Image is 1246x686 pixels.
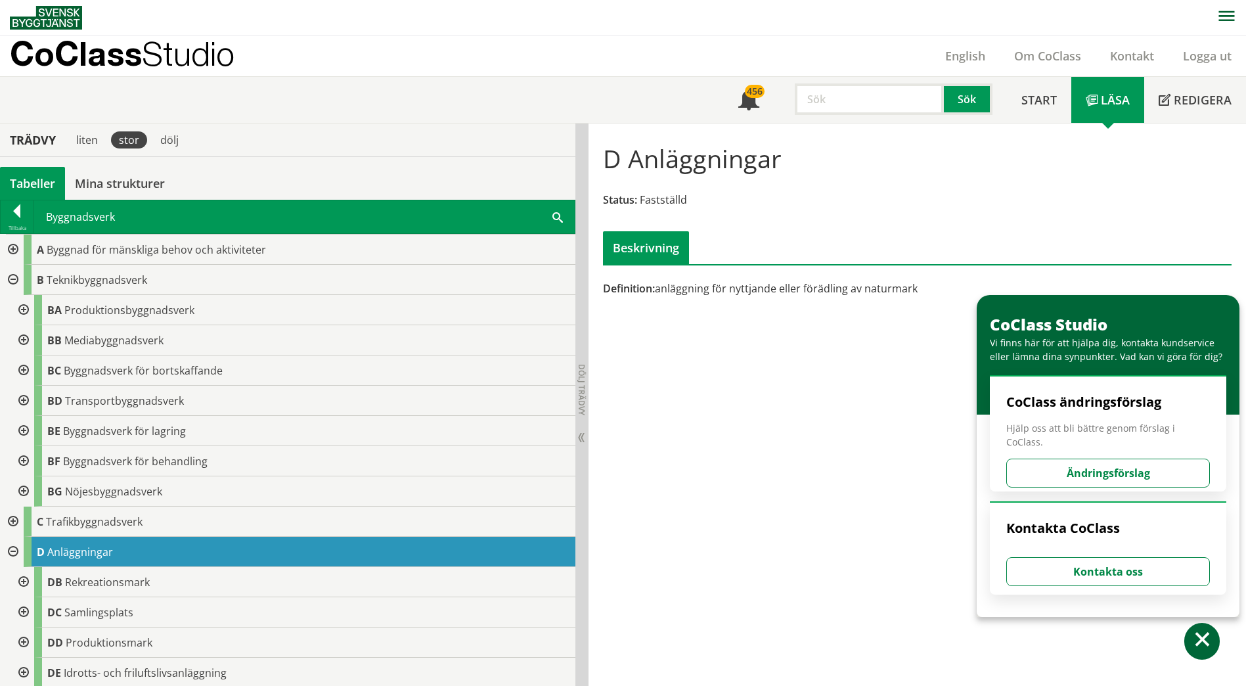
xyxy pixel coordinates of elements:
button: Sök [944,83,992,115]
a: Kontakta oss [1006,564,1210,579]
span: Nöjesbyggnadsverk [65,484,162,499]
span: DB [47,575,62,589]
input: Sök [795,83,944,115]
span: BF [47,454,60,469]
span: Notifikationer [738,91,759,112]
h1: D Anläggningar [603,144,782,173]
span: D [37,545,45,559]
span: BD [47,394,62,408]
a: Start [1007,77,1071,123]
span: Rekreationsmark [65,575,150,589]
div: Beskrivning [603,231,689,264]
span: Mediabyggnadsverk [64,333,164,348]
a: CoClassStudio [10,35,263,76]
a: Om CoClass [1000,48,1096,64]
img: Svensk Byggtjänst [10,6,82,30]
div: 456 [745,85,765,98]
span: Samlingsplats [64,605,133,620]
span: Produktionsbyggnadsverk [64,303,194,317]
span: DC [47,605,62,620]
div: Byggnadsverk [34,200,575,233]
div: Tillbaka [1,223,33,233]
span: Status: [603,193,637,207]
a: English [931,48,1000,64]
span: Redigera [1174,92,1232,108]
span: Teknikbyggnadsverk [47,273,147,287]
span: BC [47,363,61,378]
span: Start [1021,92,1057,108]
span: BE [47,424,60,438]
span: Byggnadsverk för behandling [63,454,208,469]
a: Kontakt [1096,48,1168,64]
span: Hjälp oss att bli bättre genom förslag i CoClass. [1006,421,1210,449]
span: Idrotts- och friluftslivsanläggning [64,666,227,680]
span: Fastställd [640,193,687,207]
span: C [37,514,43,529]
div: Trädvy [3,133,63,147]
span: Byggnadsverk för lagring [63,424,186,438]
span: Anläggningar [47,545,113,559]
span: DD [47,635,63,650]
span: BG [47,484,62,499]
a: Logga ut [1168,48,1246,64]
span: A [37,242,44,257]
span: BB [47,333,62,348]
p: CoClass [10,46,234,61]
button: Kontakta oss [1006,557,1210,586]
span: Sök i tabellen [552,210,563,223]
h4: CoClass ändringsförslag [1006,394,1210,411]
span: DE [47,666,61,680]
span: Definition: [603,281,655,296]
span: Dölj trädvy [576,364,587,415]
span: BA [47,303,62,317]
span: Studio [142,34,234,73]
span: Byggnadsverk för bortskaffande [64,363,223,378]
span: Trafikbyggnadsverk [46,514,143,529]
a: Redigera [1144,77,1246,123]
div: dölj [152,131,187,149]
div: anläggning för nyttjande eller förädling av naturmark [603,281,1232,296]
span: Byggnad för mänskliga behov och aktiviteter [47,242,266,257]
a: Läsa [1071,77,1144,123]
span: Läsa [1101,92,1130,108]
h4: Kontakta CoClass [1006,520,1210,537]
a: 456 [724,77,774,123]
span: Transportbyggnadsverk [65,394,184,408]
div: stor [111,131,147,149]
button: Ändringsförslag [1006,459,1210,488]
a: Mina strukturer [65,167,175,200]
div: Vi finns här för att hjälpa dig, kontakta kundservice eller lämna dina synpunkter. Vad kan vi gör... [990,336,1233,363]
span: CoClass Studio [990,313,1107,335]
span: B [37,273,44,287]
div: liten [68,131,106,149]
span: Produktionsmark [66,635,152,650]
